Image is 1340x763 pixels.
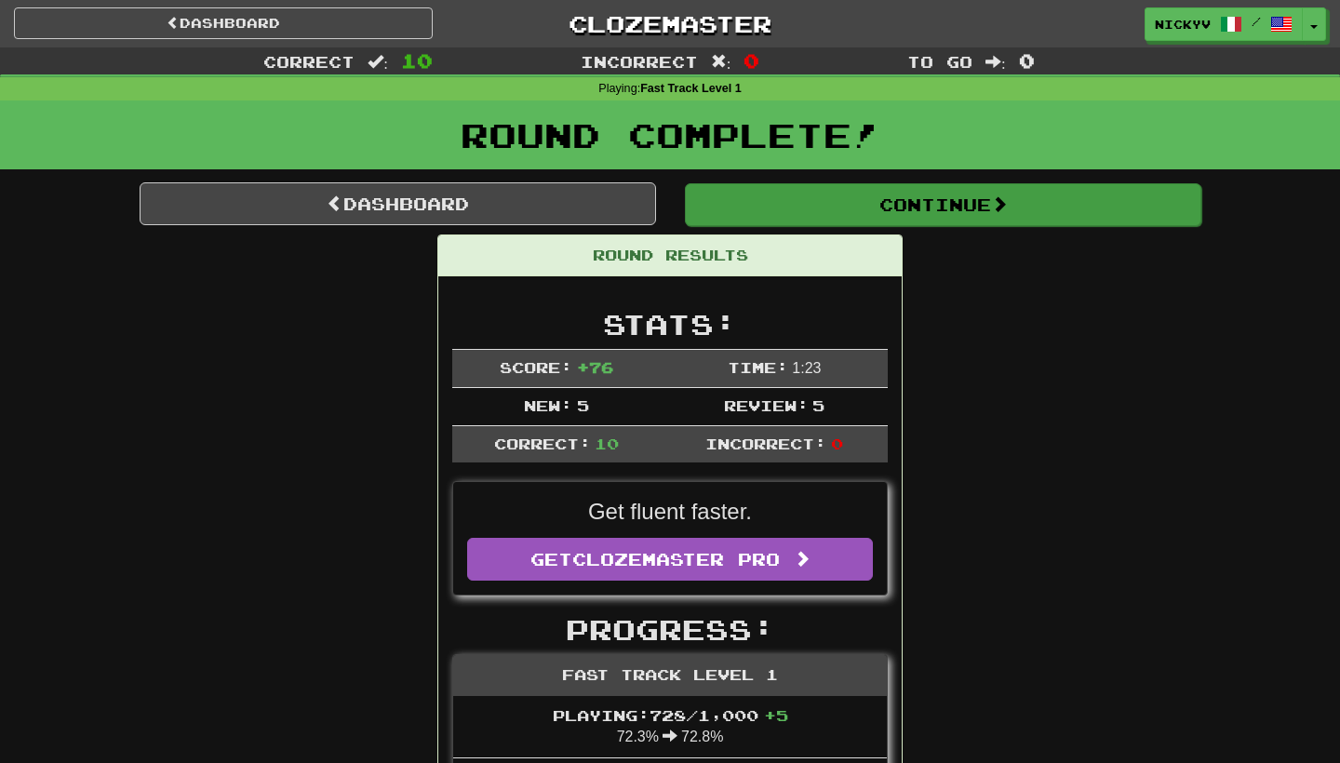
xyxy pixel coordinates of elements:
span: Incorrect [581,52,698,71]
span: + 76 [577,358,613,376]
span: + 5 [764,706,788,724]
li: 72.3% 72.8% [453,696,887,759]
span: 10 [401,49,433,72]
a: GetClozemaster Pro [467,538,873,581]
span: To go [907,52,972,71]
h2: Stats: [452,309,888,340]
span: 0 [831,435,843,452]
a: Dashboard [14,7,433,39]
span: Score: [500,358,572,376]
button: Continue [685,183,1201,226]
span: Review: [724,396,809,414]
span: 10 [595,435,619,452]
h1: Round Complete! [7,116,1333,154]
div: Round Results [438,235,902,276]
h2: Progress: [452,614,888,645]
span: 5 [812,396,824,414]
span: 0 [1019,49,1035,72]
div: Fast Track Level 1 [453,655,887,696]
span: Clozemaster Pro [572,549,780,569]
span: : [368,54,388,70]
span: Incorrect: [705,435,826,452]
span: : [985,54,1006,70]
span: nickyv [1155,16,1211,33]
p: Get fluent faster. [467,496,873,528]
a: Clozemaster [461,7,879,40]
span: Correct [263,52,355,71]
span: Playing: 728 / 1,000 [553,706,788,724]
span: Correct: [494,435,591,452]
span: 1 : 23 [792,360,821,376]
span: / [1252,15,1261,28]
span: Time: [728,358,788,376]
strong: Fast Track Level 1 [640,82,742,95]
a: nickyv / [1145,7,1303,41]
span: New: [524,396,572,414]
span: 0 [744,49,759,72]
span: 5 [577,396,589,414]
a: Dashboard [140,182,656,225]
span: : [711,54,731,70]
